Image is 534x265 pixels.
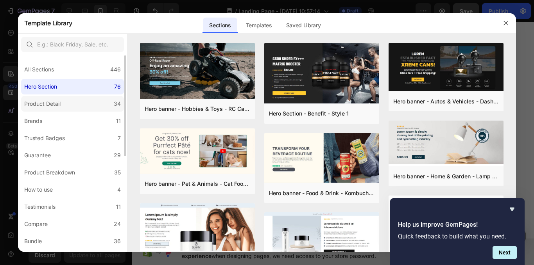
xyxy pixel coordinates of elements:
[24,116,42,126] div: Brands
[24,219,48,229] div: Compare
[398,205,517,259] div: Help us improve GemPages!
[140,203,255,253] img: hr21.png
[389,43,504,92] img: hr17.png
[398,233,517,240] p: Quick feedback to build what you need.
[393,97,499,106] div: Hero banner - Autos & Vehicles - Dash Cam - Style 17
[280,18,327,33] div: Saved Library
[57,161,99,167] div: Drop element here
[24,237,42,246] div: Bundle
[114,168,121,177] div: 35
[140,43,255,100] img: hr40.png
[507,205,517,214] button: Hide survey
[24,168,75,177] div: Product Breakdown
[7,199,44,208] span: Add section
[269,189,375,198] div: Hero banner - Food & Drink - Kombucha - Style 33
[493,246,517,259] button: Next question
[118,133,121,143] div: 7
[240,18,278,33] div: Templates
[24,82,57,91] div: Hero Section
[24,65,54,74] div: All Sections
[24,202,56,212] div: Testimonials
[24,13,72,33] h2: Template Library
[114,151,121,160] div: 29
[264,212,379,261] img: hr20.png
[116,116,121,126] div: 11
[114,219,121,229] div: 24
[114,99,121,108] div: 34
[389,196,504,261] img: hr38.png
[116,202,121,212] div: 11
[21,37,124,52] input: E.g.: Black Friday, Sale, etc.
[145,104,250,114] div: Hero banner - Hobbies & Toys - RC Car - Style 40
[269,109,349,118] div: Hero Section - Benefit - Style 1
[9,113,25,123] p: Button
[203,18,237,33] div: Sections
[398,220,517,229] h2: Help us improve GemPages!
[3,74,120,80] strong: 30-Second Anxiety Relief — See for Yourself!
[24,133,65,143] div: Trusted Badges
[110,65,121,74] div: 446
[264,43,379,105] img: hr1.png
[114,237,121,246] div: 36
[264,133,379,184] img: hr33.png
[145,179,250,189] div: Hero banner - Pet & Animals - Cat Food - Style 43
[24,185,53,194] div: How to use
[114,82,121,91] div: 76
[24,151,51,160] div: Guarantee
[393,172,499,181] div: Hero banner - Home & Garden - Lamp - Style 47
[117,185,121,194] div: 4
[24,99,61,108] div: Product Detail
[1,73,146,82] p: " "
[389,121,504,164] img: hr47.png
[140,128,255,174] img: hr43.png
